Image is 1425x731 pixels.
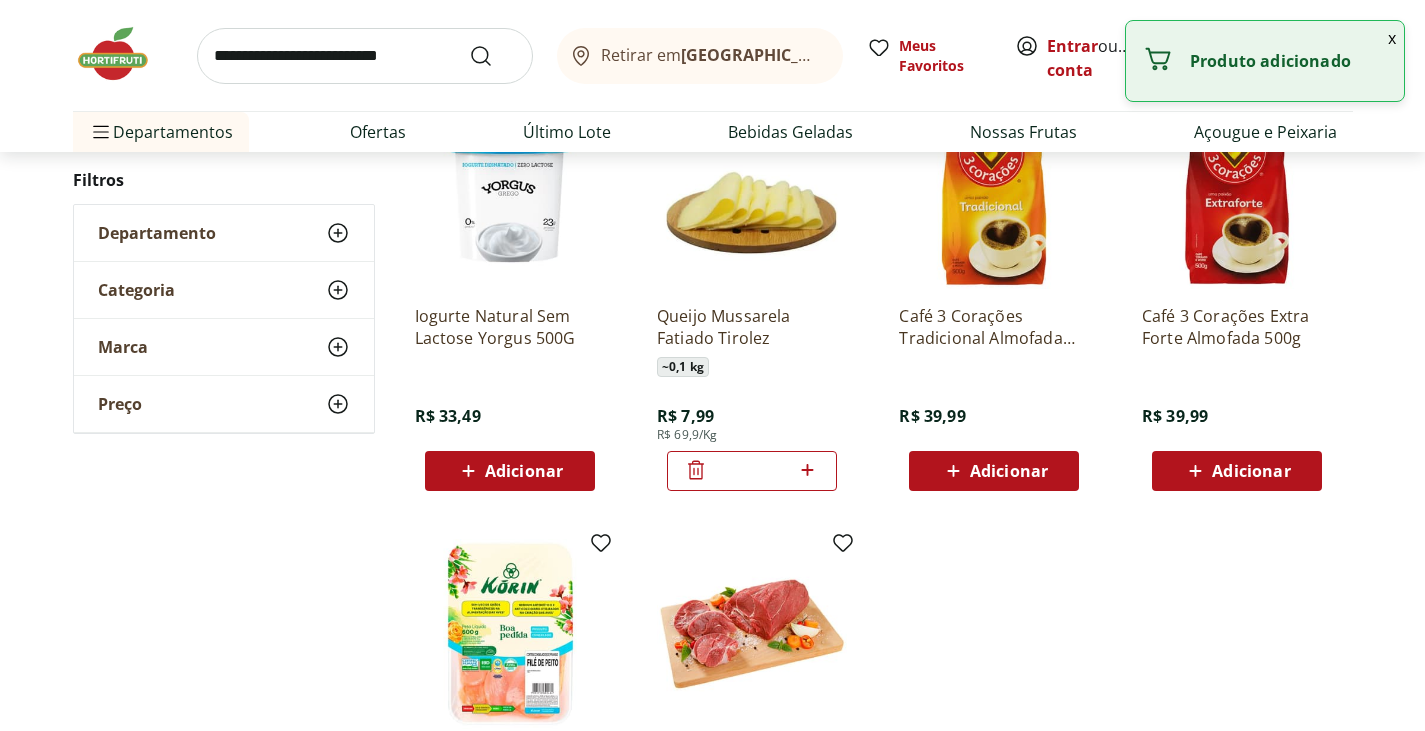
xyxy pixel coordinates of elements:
button: Retirar em[GEOGRAPHIC_DATA]/[GEOGRAPHIC_DATA] [557,28,843,84]
span: ~ 0,1 kg [657,357,709,377]
a: Último Lote [523,120,611,144]
a: Café 3 Corações Extra Forte Almofada 500g [1142,305,1332,349]
a: Queijo Mussarela Fatiado Tirolez [657,305,847,349]
span: Meus Favoritos [899,36,991,76]
h2: Filtros [73,160,375,200]
span: R$ 33,49 [415,405,481,427]
a: Meus Favoritos [867,36,991,76]
button: Departamento [74,205,374,261]
a: Nossas Frutas [970,120,1077,144]
span: Preço [98,394,142,414]
span: R$ 39,99 [1142,405,1208,427]
a: Iogurte Natural Sem Lactose Yorgus 500G [415,305,605,349]
span: Adicionar [485,463,563,479]
a: Café 3 Corações Tradicional Almofada 500g [899,305,1089,349]
button: Submit Search [469,44,517,68]
span: ou [1047,34,1136,82]
img: Queijo Mussarela Fatiado Tirolez [657,99,847,289]
p: Produto adicionado [1190,51,1388,71]
span: Retirar em [601,46,822,64]
img: Hortifruti [73,24,173,84]
a: Entrar [1047,35,1098,57]
input: search [197,28,533,84]
img: Café 3 Corações Extra Forte Almofada 500g [1142,99,1332,289]
span: Departamentos [89,108,233,156]
span: Marca [98,337,148,357]
span: Departamento [98,223,216,243]
a: Açougue e Peixaria [1194,120,1337,144]
button: Adicionar [909,451,1079,491]
button: Adicionar [425,451,595,491]
span: R$ 7,99 [657,405,714,427]
span: Categoria [98,280,175,300]
img: Filé de Peito de Frango Congelado Korin 600g [415,539,605,729]
button: Menu [89,108,113,156]
img: Músculo de Primeira Bovino [657,539,847,729]
span: Adicionar [1212,463,1290,479]
button: Preço [74,376,374,432]
a: Ofertas [350,120,406,144]
span: Adicionar [970,463,1048,479]
button: Marca [74,319,374,375]
button: Fechar notificação [1380,21,1404,55]
button: Adicionar [1152,451,1322,491]
a: Bebidas Geladas [728,120,853,144]
a: Criar conta [1047,35,1157,81]
span: R$ 39,99 [899,405,965,427]
img: Iogurte Natural Sem Lactose Yorgus 500G [415,99,605,289]
img: Café 3 Corações Tradicional Almofada 500g [899,99,1089,289]
button: Categoria [74,262,374,318]
b: [GEOGRAPHIC_DATA]/[GEOGRAPHIC_DATA] [681,44,1018,66]
span: R$ 69,9/Kg [657,427,718,443]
